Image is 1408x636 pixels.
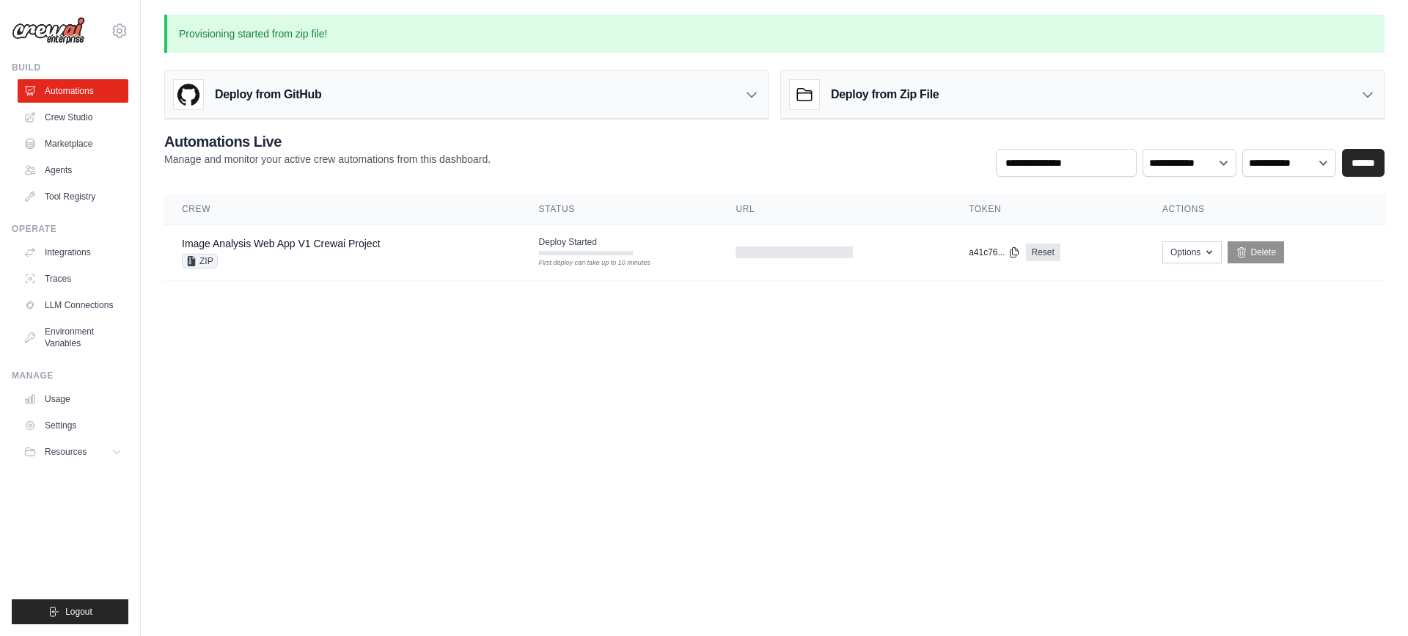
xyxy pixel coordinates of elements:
span: Resources [45,446,87,458]
th: Actions [1145,194,1385,224]
span: ZIP [182,254,218,268]
p: Manage and monitor your active crew automations from this dashboard. [164,152,491,167]
th: Crew [164,194,521,224]
button: Options [1162,241,1222,263]
th: URL [718,194,951,224]
a: Automations [18,79,128,103]
h3: Deploy from Zip File [831,86,939,103]
a: Agents [18,158,128,182]
p: Provisioning started from zip file! [164,15,1385,53]
span: Logout [65,606,92,618]
a: Crew Studio [18,106,128,129]
span: Deploy Started [539,236,597,248]
button: Resources [18,440,128,464]
div: Manage [12,370,128,381]
div: Operate [12,223,128,235]
a: Marketplace [18,132,128,156]
th: Token [951,194,1145,224]
button: Logout [12,599,128,624]
h3: Deploy from GitHub [215,86,321,103]
th: Status [521,194,719,224]
a: LLM Connections [18,293,128,317]
a: Integrations [18,241,128,264]
a: Environment Variables [18,320,128,355]
a: Image Analysis Web App V1 Crewai Project [182,238,381,249]
a: Usage [18,387,128,411]
a: Delete [1228,241,1284,263]
img: Logo [12,17,85,45]
h2: Automations Live [164,131,491,152]
img: GitHub Logo [174,80,203,109]
a: Reset [1026,244,1060,261]
div: Build [12,62,128,73]
div: First deploy can take up to 10 minutes [539,258,633,268]
a: Settings [18,414,128,437]
a: Traces [18,267,128,290]
button: a41c76... [969,246,1019,258]
a: Tool Registry [18,185,128,208]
